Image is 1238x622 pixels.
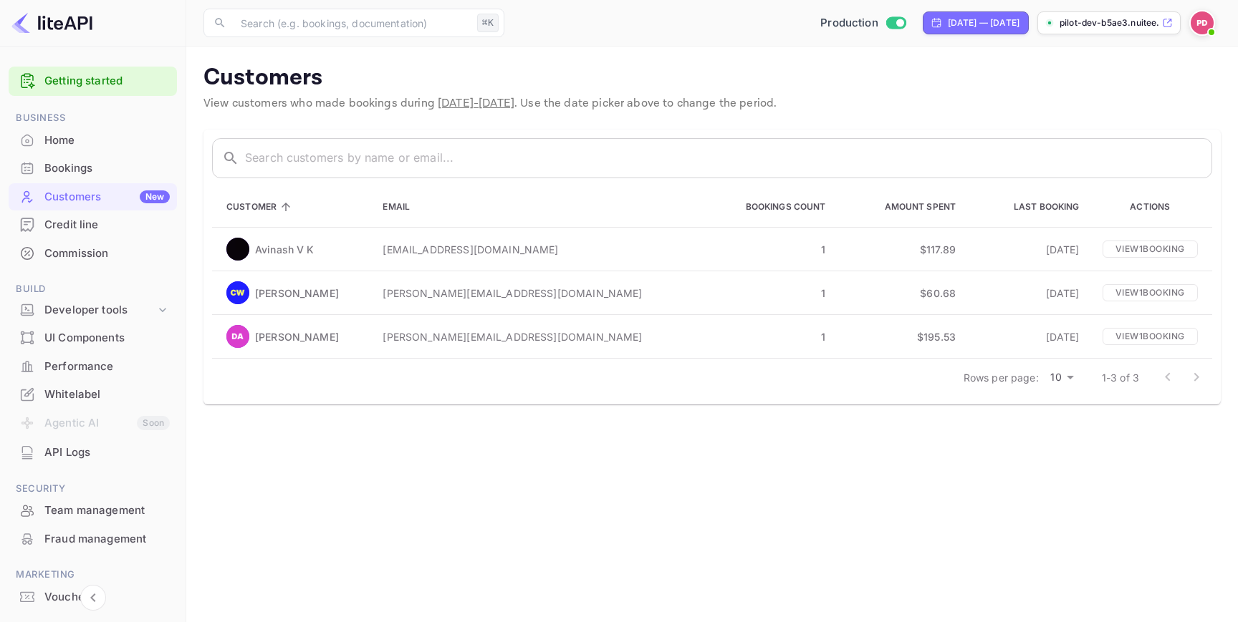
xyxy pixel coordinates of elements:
div: Whitelabel [44,387,170,403]
p: [EMAIL_ADDRESS][DOMAIN_NAME] [383,242,685,257]
div: Whitelabel [9,381,177,409]
div: Developer tools [44,302,155,319]
a: Credit line [9,211,177,238]
a: UI Components [9,324,177,351]
span: Production [820,15,878,31]
p: 1 [709,329,826,344]
div: Click to change the date range period [923,11,1029,34]
img: Dody Andrea [226,325,249,348]
div: [DATE] — [DATE] [948,16,1019,29]
p: 1 [709,286,826,301]
p: [DATE] [979,329,1079,344]
div: UI Components [44,330,170,346]
p: Avinash V K [255,242,315,257]
p: $195.53 [849,329,956,344]
input: Search (e.g. bookings, documentation) [232,9,471,37]
div: Home [44,132,170,149]
a: Getting started [44,73,170,89]
span: Build [9,281,177,297]
div: API Logs [44,444,170,461]
a: Performance [9,353,177,379]
span: Business [9,110,177,126]
a: Vouchers [9,583,177,610]
p: [PERSON_NAME] [255,286,339,301]
a: Fraud management [9,525,177,552]
div: Team management [44,502,170,519]
p: $117.89 [849,242,956,257]
div: Commission [44,246,170,262]
img: Avinash V K [226,238,249,261]
button: Collapse navigation [80,585,106,611]
a: Whitelabel [9,381,177,407]
span: Amount Spent [866,198,956,215]
span: Marketing [9,567,177,583]
p: [PERSON_NAME][EMAIL_ADDRESS][DOMAIN_NAME] [383,286,685,301]
div: Customers [44,189,170,205]
div: Credit line [9,211,177,239]
p: [DATE] [979,242,1079,257]
a: Commission [9,240,177,266]
p: Rows per page: [964,370,1039,385]
div: Developer tools [9,298,177,323]
p: View 1 booking [1103,284,1199,301]
span: Bookings Count [727,198,826,215]
div: Vouchers [44,589,170,606]
div: Fraud management [9,525,177,553]
div: Performance [9,353,177,381]
span: [DATE] - [DATE] [438,96,514,111]
div: Bookings [9,155,177,183]
a: CustomersNew [9,183,177,210]
div: Bookings [44,160,170,177]
p: 1 [709,242,826,257]
div: Vouchers [9,583,177,611]
div: Commission [9,240,177,268]
div: CustomersNew [9,183,177,211]
img: Connor Wilson [226,281,249,304]
p: $60.68 [849,286,956,301]
div: Team management [9,497,177,525]
p: View 1 booking [1103,328,1199,345]
p: [PERSON_NAME][EMAIL_ADDRESS][DOMAIN_NAME] [383,329,685,344]
a: Team management [9,497,177,523]
div: Switch to Sandbox mode [815,15,911,31]
span: Email [383,198,428,215]
div: UI Components [9,324,177,352]
div: Performance [44,359,170,375]
a: API Logs [9,439,177,465]
span: Customer [226,198,295,215]
p: 1-3 of 3 [1102,370,1139,385]
div: API Logs [9,439,177,467]
a: Home [9,127,177,153]
p: [PERSON_NAME] [255,329,339,344]
p: View 1 booking [1103,240,1199,258]
img: Pilot Dev [1191,11,1214,34]
div: Home [9,127,177,155]
span: Last Booking [995,198,1080,215]
div: 10 [1045,367,1079,388]
p: [DATE] [979,286,1079,301]
p: Customers [203,64,1221,92]
p: pilot-dev-b5ae3.nuitee... [1060,16,1159,29]
div: Fraud management [44,531,170,548]
img: LiteAPI logo [11,11,92,34]
span: Security [9,481,177,497]
th: Actions [1091,187,1213,228]
span: View customers who made bookings during . Use the date picker above to change the period. [203,96,777,111]
div: Credit line [44,217,170,233]
input: Search customers by name or email... [245,138,1212,178]
a: Bookings [9,155,177,181]
div: ⌘K [477,14,499,32]
div: Getting started [9,67,177,96]
div: New [140,190,170,203]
